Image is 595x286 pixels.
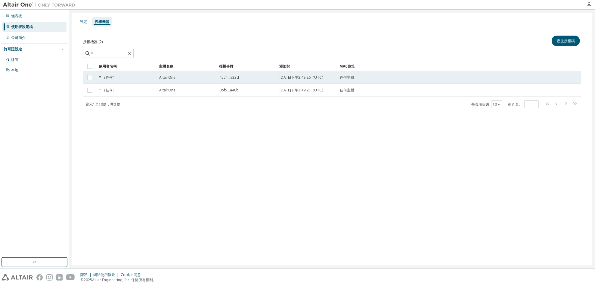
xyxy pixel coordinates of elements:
font: Cookie 同意 [121,272,141,277]
font: * （任何） [99,87,116,93]
font: 10條， [99,102,110,107]
font: 產生授權碼 [557,38,575,43]
font: 任何主機 [340,87,354,93]
font: Altair Engineering, Inc. 保留所有權利。 [92,277,156,282]
img: instagram.svg [46,274,53,281]
font: 儀表板 [11,13,22,18]
font: 公司簡介 [11,35,26,40]
font: [DATE]下午3:48:26（UTC） [280,75,325,80]
font: AltairOne [159,87,175,93]
font: 每頁項目數 [471,102,489,107]
font: 0bf9...a40b [219,87,239,93]
font: 網站使用條款 [93,272,115,277]
font: 本地 [11,67,18,72]
font: * （任何） [99,75,116,80]
font: 10 [493,102,497,107]
button: 產生授權碼 [552,36,580,46]
font: 隱私 [80,272,88,277]
font: 主機名稱 [159,64,173,69]
img: 牽牛星一號 [3,2,78,8]
font: 共 [110,102,114,107]
font: 45c4...a33d [219,75,239,80]
img: youtube.svg [66,274,75,281]
img: altair_logo.svg [2,274,33,281]
img: facebook.svg [36,274,43,281]
font: 使用者設定檔 [11,24,33,29]
font: 授權令牌 [219,64,234,69]
font: 使用者名稱 [99,64,117,69]
font: 託管 [11,57,18,62]
font: © [80,277,84,282]
font: 顯示 [86,102,93,107]
font: 設定 [80,19,87,24]
img: linkedin.svg [56,274,63,281]
font: 2025 [84,277,92,282]
font: [DATE]下午3:49:25（UTC） [280,87,325,93]
font: 授權機器 (2) [83,39,103,44]
font: 至 [95,102,99,107]
font: 授權機器 [95,19,109,24]
font: 許可證設定 [4,46,22,52]
font: AltairOne [159,75,175,80]
font: 任何主機 [340,75,354,80]
font: 1 [93,102,95,107]
font: MAC位址 [339,64,355,69]
font: 添加於 [279,64,290,69]
font: 第 n 頁。 [508,102,522,107]
font: 0 條 [114,102,120,107]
